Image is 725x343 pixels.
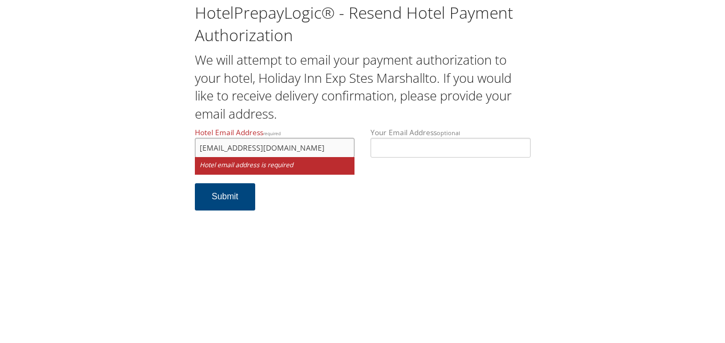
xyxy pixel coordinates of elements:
[195,2,531,46] h1: HotelPrepayLogic® - Resend Hotel Payment Authorization
[437,129,460,137] small: optional
[371,127,531,158] label: Your Email Address
[195,127,355,158] label: Hotel Email Address
[195,183,256,211] button: Submit
[195,157,355,175] small: Hotel email address is required
[195,51,531,122] h2: We will attempt to email your payment authorization to your hotel, Holiday Inn Exp Stes Marshallt...
[371,138,531,158] input: Your Email Addressoptional
[263,130,281,136] small: required
[195,138,355,158] input: Hotel Email Addressrequired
